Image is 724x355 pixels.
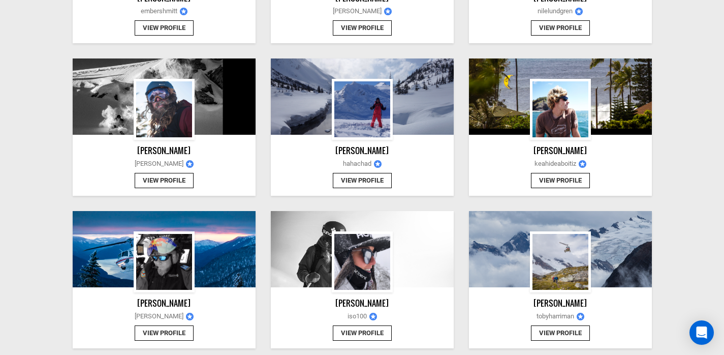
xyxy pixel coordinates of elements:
img: images [374,160,382,168]
img: cover_pic_aba8557389a38bbda6d27f5fa824ba11.png [469,58,652,135]
span: keahideaboitiz [471,159,649,169]
span: [PERSON_NAME] [75,312,253,321]
a: [PERSON_NAME]hahachadimages [271,145,454,172]
span: hahachad [273,159,451,169]
button: View Profile [135,20,194,36]
button: View Profile [531,20,590,36]
img: cover_pic_862ced8d52be997546a18bcbd8f80e86.png [73,211,256,287]
img: images [577,313,584,320]
button: View Profile [531,173,590,189]
span: embershmitt [75,7,253,16]
img: profile_pic_6c91251373d5af22e2ec77faf1a74ccc.png [334,81,390,137]
img: images [575,8,583,15]
img: profile_pic_031b4a05a697f6a42445b094ee7de6ee.png [532,81,588,137]
button: View Profile [531,326,590,341]
img: images [186,160,194,168]
a: [PERSON_NAME]iso100images [271,298,454,325]
span: [PERSON_NAME] [75,159,253,169]
img: images [579,160,586,168]
img: images [186,313,194,320]
img: profile_pic_91353234967ca19b9d3987d29371cc41.png [136,234,192,290]
span: [PERSON_NAME] [273,7,451,16]
img: cover_pic_1df0f9a6de6b4fa414e0a09704da42d3.png [73,58,256,135]
img: profile_pic_8b4a9aa58e0e920118383d90519b7a8d.png [136,81,192,137]
button: View Profile [135,326,194,341]
img: cover_pic_17fc3de4b377dcdd0aee69e64a05a7e9.png [271,58,454,135]
img: cover_pic_ff4e757c8db990f1e6b6a0c743dfc950.png [271,211,454,287]
div: Open Intercom Messenger [689,320,714,345]
img: images [180,8,187,15]
span: iso100 [273,312,451,321]
img: cover_pic_bcb28c1454acb4b78ef4515f3b6f6923.png [469,211,652,287]
img: profile_pic_d6a744f33bf78c16f1a7ece2c8374c96.png [334,234,390,290]
a: [PERSON_NAME][PERSON_NAME]images [73,145,256,172]
a: [PERSON_NAME]keahideaboitizimages [469,145,652,172]
a: [PERSON_NAME][PERSON_NAME]images [73,298,256,325]
a: [PERSON_NAME]tobyharrimanimages [469,298,652,325]
img: profile_pic_82ae3b7f1352520cf99d44aa45118e17.png [532,234,588,290]
img: images [369,313,377,320]
button: View Profile [333,173,392,189]
span: tobyharriman [471,312,649,321]
img: images [384,8,392,15]
button: View Profile [135,173,194,189]
button: View Profile [333,326,392,341]
span: nilelundgren [471,7,649,16]
button: View Profile [333,20,392,36]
